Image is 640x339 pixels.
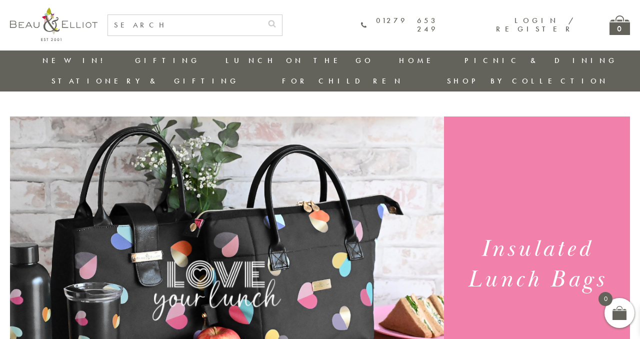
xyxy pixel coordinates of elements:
a: Gifting [135,55,200,65]
a: Home [399,55,439,65]
a: 01279 653 249 [361,16,438,34]
a: New in! [42,55,109,65]
a: For Children [282,76,403,86]
h1: Insulated Lunch Bags [453,234,621,295]
a: Lunch On The Go [225,55,373,65]
span: 0 [598,292,612,306]
a: Picnic & Dining [464,55,617,65]
input: SEARCH [108,15,262,35]
img: logo [10,7,97,41]
a: 0 [609,15,630,35]
a: Stationery & Gifting [51,76,239,86]
a: Shop by collection [447,76,608,86]
a: Login / Register [496,15,574,34]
